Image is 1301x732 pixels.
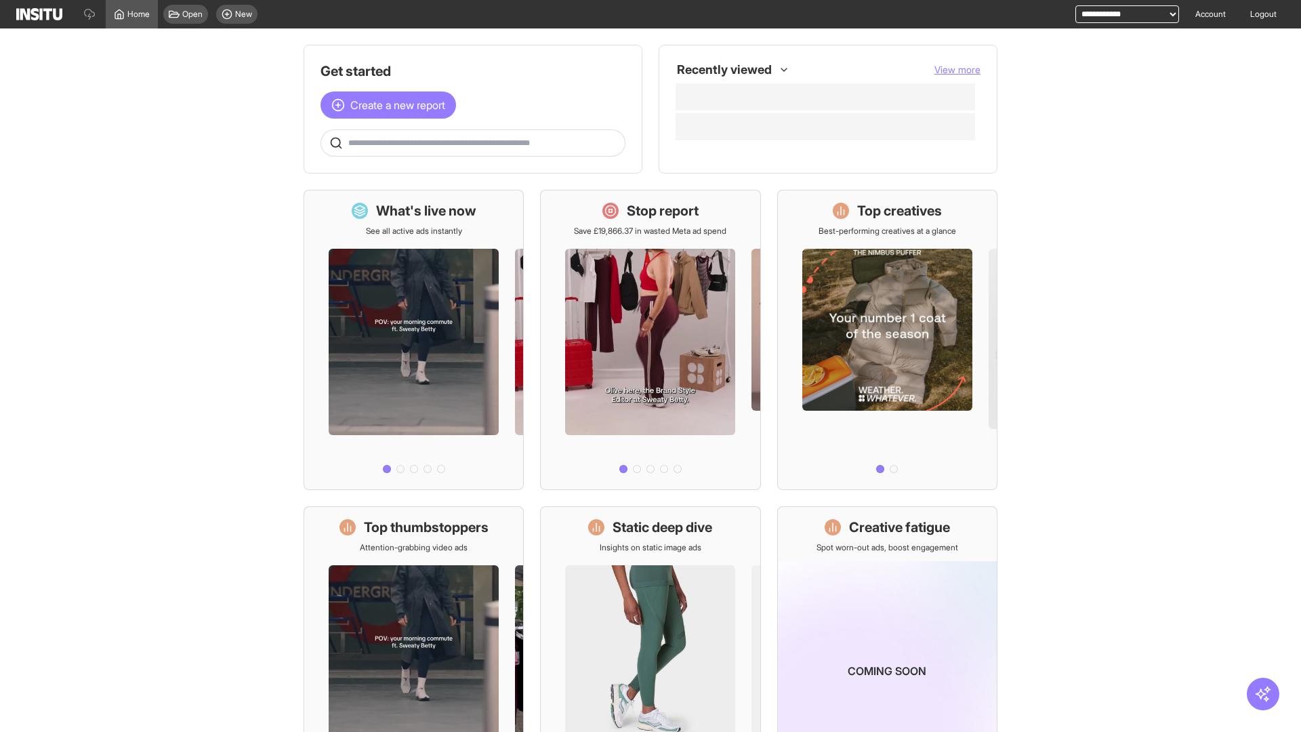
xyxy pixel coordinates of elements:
p: Best-performing creatives at a glance [819,226,956,237]
h1: What's live now [376,201,476,220]
button: View more [934,63,980,77]
a: What's live nowSee all active ads instantly [304,190,524,490]
p: See all active ads instantly [366,226,462,237]
p: Insights on static image ads [600,542,701,553]
h1: Top creatives [857,201,942,220]
button: Create a new report [321,91,456,119]
p: Attention-grabbing video ads [360,542,468,553]
p: Save £19,866.37 in wasted Meta ad spend [574,226,726,237]
h1: Static deep dive [613,518,712,537]
span: Home [127,9,150,20]
span: New [235,9,252,20]
img: Logo [16,8,62,20]
span: Create a new report [350,97,445,113]
a: Top creativesBest-performing creatives at a glance [777,190,997,490]
h1: Top thumbstoppers [364,518,489,537]
h1: Get started [321,62,625,81]
span: View more [934,64,980,75]
a: Stop reportSave £19,866.37 in wasted Meta ad spend [540,190,760,490]
span: Open [182,9,203,20]
h1: Stop report [627,201,699,220]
